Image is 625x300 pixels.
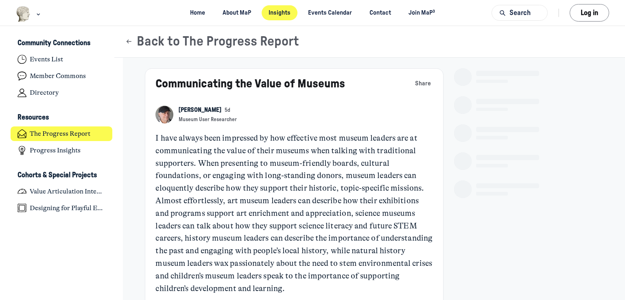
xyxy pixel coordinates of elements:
button: Community ConnectionsCollapse space [11,37,113,50]
button: Share [413,77,433,89]
a: Directory [11,85,113,100]
a: Home [183,5,212,20]
a: About MaP [216,5,258,20]
h4: The Progress Report [30,130,90,138]
button: View John H Falk profile5dMuseum User Researcher [179,106,237,123]
h4: Progress Insights [30,146,81,154]
a: Events List [11,52,113,67]
a: Events Calendar [301,5,359,20]
a: The Progress Report [11,126,113,141]
button: Museums as Progress logo [16,5,42,23]
button: Search [492,5,548,21]
a: View John H Falk profile [179,106,221,115]
a: Join MaP³ [402,5,442,20]
a: Contact [363,5,398,20]
a: View John H Falk profile [155,106,173,123]
h4: Designing for Playful Engagement [30,204,105,212]
button: ResourcesCollapse space [11,111,113,125]
button: Log in [570,4,609,22]
h4: Member Commons [30,72,86,80]
span: Share [415,79,431,88]
h3: Cohorts & Special Projects [17,171,97,180]
button: Back to The Progress Report [125,34,299,50]
h3: Resources [17,113,49,122]
a: Insights [262,5,298,20]
a: Communicating the Value of Museums [155,78,345,90]
img: Museums as Progress logo [16,6,31,22]
a: Designing for Playful Engagement [11,200,113,215]
h4: Value Articulation Intensive (Cultural Leadership Lab) [30,187,105,196]
a: 5d [225,107,230,114]
h3: Community Connections [17,39,90,48]
button: Museum User Researcher [179,116,237,123]
button: Cohorts & Special ProjectsCollapse space [11,168,113,182]
h4: Directory [30,89,59,97]
header: Page Header [114,26,625,58]
a: Value Articulation Intensive (Cultural Leadership Lab) [11,184,113,199]
p: I have always been impressed by how effective most museum leaders are at communicating the value ... [155,132,433,295]
a: Progress Insights [11,143,113,158]
h4: Events List [30,55,63,63]
a: Member Commons [11,69,113,84]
